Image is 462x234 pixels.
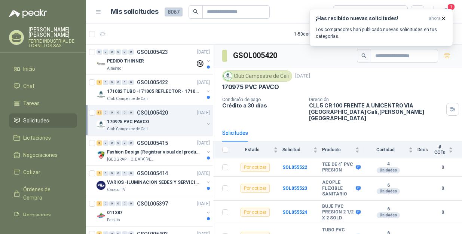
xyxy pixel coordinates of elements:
[23,99,40,107] span: Tareas
[322,162,354,173] b: TEE DE 4" PVC PRESION
[107,96,148,102] p: Club Campestre de Cali
[116,201,121,206] div: 0
[116,80,121,85] div: 0
[116,171,121,176] div: 0
[364,206,413,212] b: 6
[197,170,210,177] p: [DATE]
[97,181,105,190] img: Company Logo
[97,151,105,159] img: Company Logo
[97,110,102,115] div: 12
[103,140,108,146] div: 0
[107,156,154,162] p: [GEOGRAPHIC_DATA][PERSON_NAME]
[107,88,200,95] p: 171002 TUBO -171005 REFLECTOR - 171007 PANEL
[165,7,183,16] span: 8067
[109,110,115,115] div: 0
[197,79,210,86] p: [DATE]
[23,82,34,90] span: Chat
[103,80,108,85] div: 0
[282,210,307,215] a: SOL055524
[107,149,200,156] p: Fashion Design (Registrar visual del producto)
[295,73,310,80] p: [DATE]
[137,171,168,176] p: GSOL005414
[128,110,134,115] div: 0
[364,147,407,152] span: Cantidad
[116,110,121,115] div: 0
[432,209,453,216] b: 0
[23,211,51,219] span: Remisiones
[103,49,108,55] div: 0
[128,171,134,176] div: 0
[23,116,49,125] span: Solicitudes
[377,167,400,173] div: Unidades
[309,102,443,121] p: CLL 5 CR 100 FRENTE A UNICENTRO VIA [GEOGRAPHIC_DATA] Cali , [PERSON_NAME][GEOGRAPHIC_DATA]
[309,9,453,46] button: ¡Has recibido nuevas solicitudes!ahora Los compradores han publicado nuevas solicitudes en tus ca...
[241,208,270,217] div: Por cotizar
[122,110,128,115] div: 0
[107,217,120,223] p: Patojito
[233,142,282,158] th: Estado
[111,6,159,17] h1: Mis solicitudes
[447,3,455,10] span: 1
[224,72,232,80] img: Company Logo
[222,102,303,109] p: Crédito a 30 días
[97,108,211,132] a: 12 0 0 0 0 0 GSOL005420[DATE] Company Logo170975 PVC PAVCOClub Campestre de Cali
[9,9,47,18] img: Logo peakr
[109,171,115,176] div: 0
[107,66,121,72] p: Almatec
[9,208,77,222] a: Remisiones
[137,110,168,115] p: GSOL005420
[97,139,211,162] a: 5 0 0 0 0 0 GSOL005415[DATE] Company LogoFashion Design (Registrar visual del producto)[GEOGRAPHI...
[9,79,77,93] a: Chat
[241,163,270,172] div: Por cotizar
[97,60,105,69] img: Company Logo
[322,180,354,197] b: ACOPLE FLEXIBLE SANITARIO
[440,5,453,19] button: 1
[97,90,105,99] img: Company Logo
[197,200,210,207] p: [DATE]
[23,134,51,142] span: Licitaciones
[107,58,144,65] p: PEDIDO THINNER
[361,53,367,58] span: search
[282,165,307,170] a: SOL055522
[128,140,134,146] div: 0
[107,187,125,193] p: Caracol TV
[137,49,168,55] p: GSOL005423
[97,199,211,223] a: 3 0 0 0 0 0 GSOL005397[DATE] Company Logo011387Patojito
[429,15,441,22] span: ahora
[23,168,40,176] span: Cotizar
[432,142,462,158] th: # COTs
[109,49,115,55] div: 0
[432,164,453,171] b: 0
[222,97,303,102] p: Condición de pago
[109,80,115,85] div: 0
[377,188,400,194] div: Unidades
[103,110,108,115] div: 0
[107,209,122,216] p: 011387
[193,9,198,14] span: search
[364,161,413,167] b: 4
[97,140,102,146] div: 5
[103,201,108,206] div: 0
[282,186,307,191] a: SOL055523
[9,113,77,128] a: Solicitudes
[23,65,35,73] span: Inicio
[432,145,447,155] span: # COTs
[316,26,447,40] p: Los compradores han publicado nuevas solicitudes en tus categorías.
[107,179,200,186] p: VARIOS -ILUMINACION SEDES Y SERVICIOS
[103,171,108,176] div: 0
[107,118,149,125] p: 170975 PVC PAVCO
[128,49,134,55] div: 0
[432,185,453,192] b: 0
[137,80,168,85] p: GSOL005422
[97,211,105,220] img: Company Logo
[9,165,77,179] a: Cotizar
[364,183,413,189] b: 6
[122,80,128,85] div: 0
[9,62,77,76] a: Inicio
[233,50,278,61] h3: GSOL005420
[309,97,443,102] p: Dirección
[222,70,292,82] div: Club Campestre de Cali
[97,80,102,85] div: 1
